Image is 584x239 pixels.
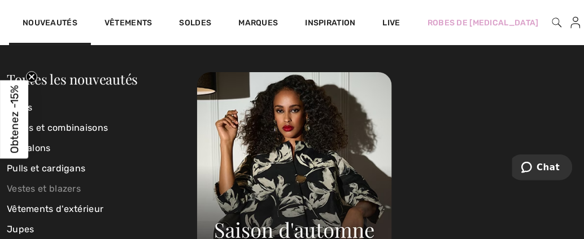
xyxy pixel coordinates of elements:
a: Soldes [180,18,212,30]
a: Vestes et blazers [7,179,197,199]
a: Hauts [7,98,197,118]
a: Vêtements [104,18,152,30]
a: Live [383,17,400,29]
a: Nouveautés [23,18,77,30]
a: Toutes les nouveautés [7,70,138,88]
iframe: Ouvre un widget dans lequel vous pouvez chatter avec l’un de nos agents [512,154,573,183]
a: Marques [239,18,278,30]
img: Mes infos [571,16,581,29]
img: recherche [552,16,562,29]
button: Close teaser [26,72,37,83]
a: Vêtements d'extérieur [7,199,197,219]
span: Obtenez -15% [8,86,21,154]
a: Robes et combinaisons [7,118,197,138]
a: Pantalons [7,138,197,158]
a: Pulls et cardigans [7,158,197,179]
a: Robes de [MEDICAL_DATA] [428,17,539,29]
span: Inspiration [306,18,356,30]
